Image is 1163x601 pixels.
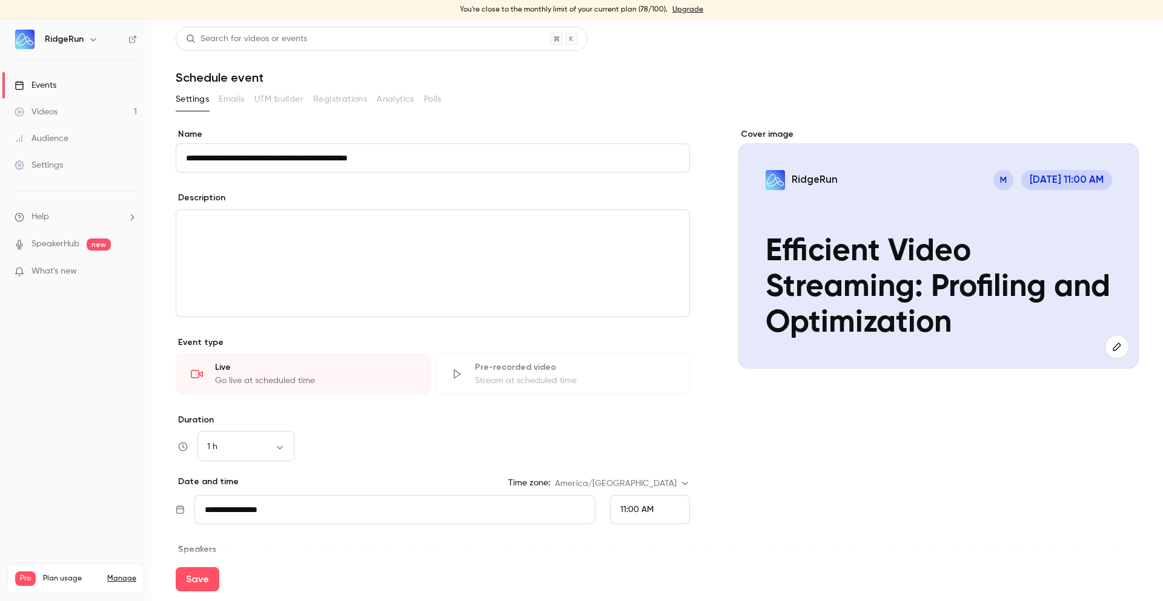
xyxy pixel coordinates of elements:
[176,476,239,488] p: Date and time
[176,414,690,426] label: Duration
[475,361,675,373] div: Pre-recorded video
[176,337,690,349] p: Event type
[610,495,690,524] div: From
[176,128,690,140] label: Name
[672,5,703,15] a: Upgrade
[194,495,595,524] input: Tue, Feb 17, 2026
[197,441,294,453] div: 1 h
[43,574,100,583] span: Plan usage
[992,169,1015,191] div: M
[15,30,35,49] img: RidgeRun
[31,211,49,223] span: Help
[508,477,550,489] label: Time zone:
[31,265,77,278] span: What's new
[186,33,307,45] div: Search for videos or events
[176,90,209,109] button: Settings
[738,128,1139,140] label: Cover image
[215,361,416,373] div: Live
[436,353,691,395] div: Pre-recorded videoStream at scheduled time
[215,375,416,387] div: Go live at scheduled time
[313,93,367,106] span: Registrations
[620,505,654,514] span: 11:00 AM
[176,70,1139,85] h1: Schedule event
[15,571,36,586] span: Pro
[219,93,244,106] span: Emails
[15,106,58,118] div: Videos
[254,93,303,106] span: UTM builder
[377,93,414,106] span: Analytics
[107,574,136,583] a: Manage
[424,93,442,106] span: Polls
[15,133,68,145] div: Audience
[1021,170,1112,190] span: [DATE] 11:00 AM
[475,375,675,387] div: Stream at scheduled time
[176,567,219,591] button: Save
[555,478,690,490] div: America/[GEOGRAPHIC_DATA]
[31,238,79,251] a: SpeakerHub
[176,209,690,317] section: description
[176,210,689,317] div: editor
[15,211,137,223] li: help-dropdown-opener
[87,238,111,251] span: new
[766,234,1112,342] p: Efficient Video Streaming: Profiling and Optimization
[766,170,786,190] img: Efficient Video Streaming: Profiling and Optimization
[176,192,225,204] label: Description
[792,173,838,186] p: RidgeRun
[15,79,56,91] div: Events
[45,33,84,45] h6: RidgeRun
[15,159,63,171] div: Settings
[176,353,431,395] div: LiveGo live at scheduled time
